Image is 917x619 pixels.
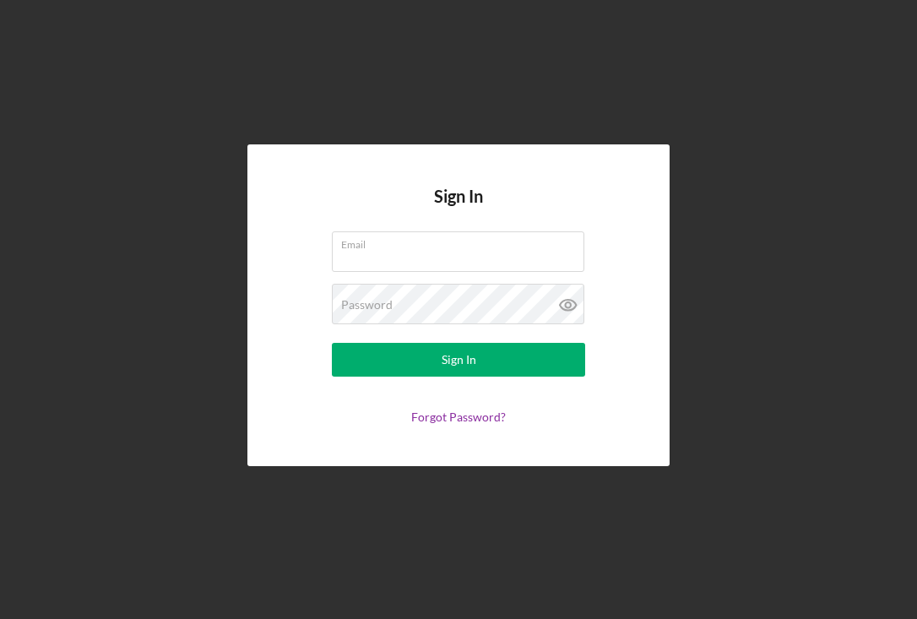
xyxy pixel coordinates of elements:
[442,343,476,377] div: Sign In
[434,187,483,231] h4: Sign In
[341,298,393,312] label: Password
[341,232,584,251] label: Email
[332,343,585,377] button: Sign In
[411,410,506,424] a: Forgot Password?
